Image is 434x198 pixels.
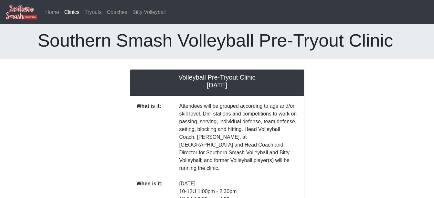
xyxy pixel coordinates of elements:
a: Home [43,6,62,19]
a: Coaches [104,6,130,19]
h1: Southern Smash Volleyball Pre-Tryout Clinic [38,29,397,51]
img: Southern Smash Volleyball [5,4,37,20]
p: Attendees will be grouped according to age and/or skill level. Drill stations and competitions to... [179,102,298,172]
a: Tryouts [82,6,104,19]
a: Bitty Volleyball [130,6,168,19]
a: Clinics [62,6,82,19]
h5: Volleyball Pre-Tryout Clinic [DATE] [137,73,298,89]
dt: What is it: [132,102,175,180]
